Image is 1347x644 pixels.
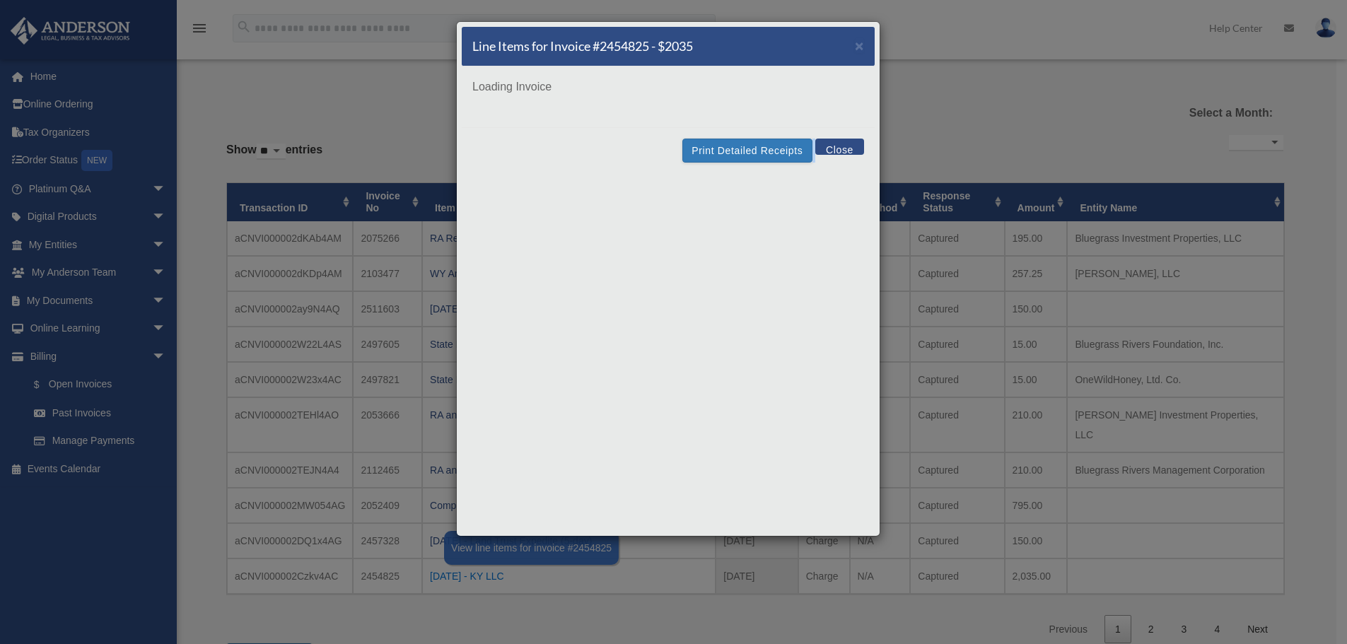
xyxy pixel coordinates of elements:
[682,139,812,163] button: Print Detailed Receipts
[472,37,693,55] h5: Line Items for Invoice #2454825 - $2035
[855,38,864,53] button: Close
[815,139,864,155] button: Close
[855,37,864,54] span: ×
[472,77,864,97] p: Loading Invoice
